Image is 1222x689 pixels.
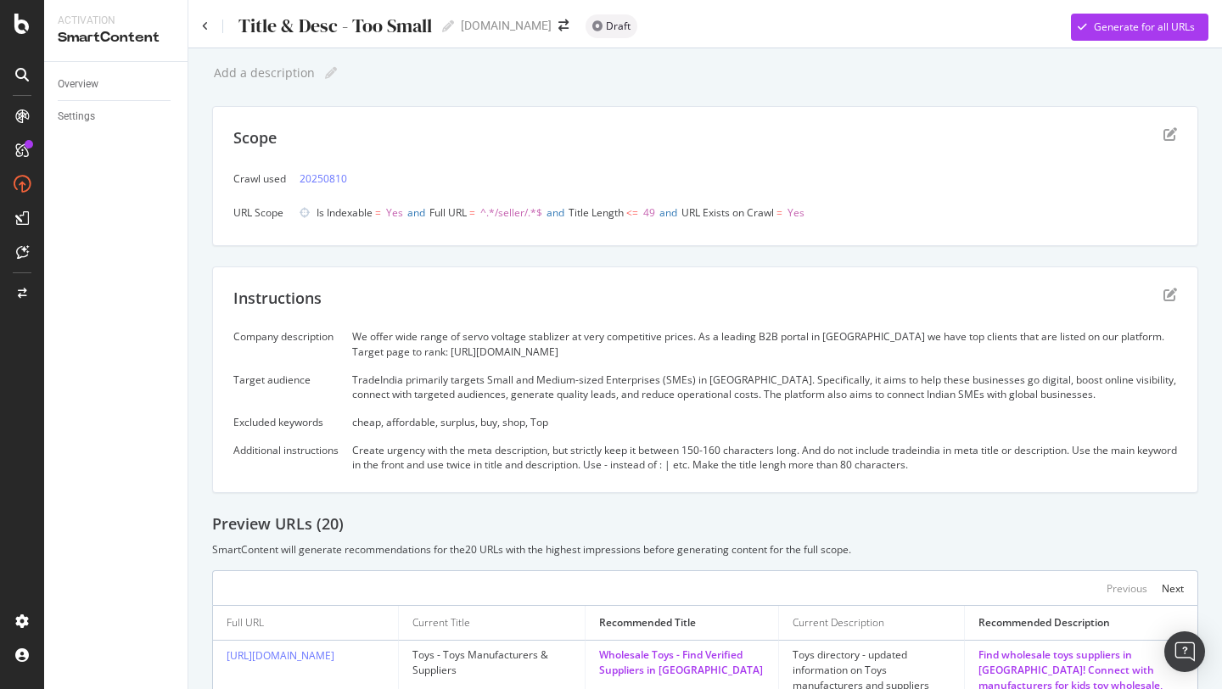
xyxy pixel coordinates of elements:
i: Edit report name [442,20,454,32]
span: Draft [606,21,631,31]
span: Yes [788,205,804,220]
div: cheap, affordable, surplus, buy, shop, Top [352,415,1177,429]
div: Current Title [412,615,470,630]
div: Current Description [793,615,884,630]
button: Generate for all URLs [1071,14,1208,41]
div: Next [1162,581,1184,596]
div: Toys - Toys Manufacturers & Suppliers [412,647,570,678]
div: Recommended Description [978,615,1110,630]
div: Activation [58,14,174,28]
a: Click to go back [202,21,209,31]
div: Preview URLs ( 20 ) [212,513,1198,535]
span: Yes [386,205,403,220]
div: URL Scope [233,205,286,220]
div: [DOMAIN_NAME] [461,17,552,34]
div: edit [1163,288,1177,301]
span: = [469,205,475,220]
div: Title & Desc - Too Small [237,15,432,36]
span: = [776,205,782,220]
i: Edit report name [325,67,337,79]
div: arrow-right-arrow-left [558,20,569,31]
div: We offer wide range of servo voltage stablizer at very competitive prices. As a leading B2B porta... [352,329,1177,358]
a: Overview [58,76,176,93]
button: Next [1162,578,1184,598]
div: Additional instructions [233,443,339,457]
div: SmartContent [58,28,174,48]
div: Previous [1107,581,1147,596]
div: SmartContent will generate recommendations for the 20 URLs with the highest impressions before ge... [212,542,1198,557]
a: [URL][DOMAIN_NAME] [227,648,334,663]
span: Title Length [569,205,624,220]
div: edit [1163,127,1177,141]
div: Recommended Title [599,615,696,630]
div: Generate for all URLs [1094,20,1195,34]
span: = [375,205,381,220]
span: ^.*/seller/.*$ [480,205,542,220]
div: Target audience [233,373,339,387]
div: neutral label [586,14,637,38]
div: Wholesale Toys - Find Verified Suppliers in [GEOGRAPHIC_DATA] [599,647,765,678]
span: and [659,205,677,220]
a: Settings [58,108,176,126]
div: TradeIndia primarily targets Small and Medium-sized Enterprises (SMEs) in [GEOGRAPHIC_DATA]. Spec... [352,373,1177,401]
div: Create urgency with the meta description, but strictly keep it between 150-160 characters long. A... [352,443,1177,472]
span: and [547,205,564,220]
div: Excluded keywords [233,415,339,429]
div: Scope [233,127,277,149]
div: Crawl used [233,171,286,186]
span: and [407,205,425,220]
div: Settings [58,108,95,126]
div: Full URL [227,615,264,630]
span: 49 [643,205,655,220]
div: Open Intercom Messenger [1164,631,1205,672]
div: Add a description [212,66,315,80]
div: Company description [233,329,339,344]
span: Full URL [429,205,467,220]
a: 20250810 [300,170,347,188]
div: Instructions [233,288,322,310]
div: Overview [58,76,98,93]
span: <= [626,205,638,220]
span: URL Exists on Crawl [681,205,774,220]
button: Previous [1107,578,1147,598]
span: Is Indexable [317,205,373,220]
